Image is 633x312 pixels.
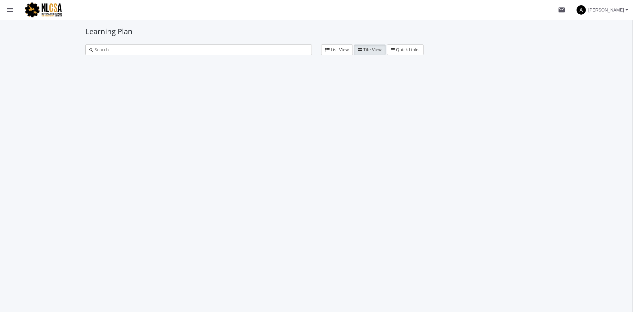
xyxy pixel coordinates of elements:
img: logo.png [20,2,76,18]
span: Quick Links [396,47,420,53]
span: [PERSON_NAME] [588,4,624,16]
span: List View [331,47,349,53]
mat-icon: mail [558,6,565,14]
span: A [577,5,586,15]
input: Search [93,47,308,53]
h1: Learning Plan [85,26,548,37]
span: Tile View [363,47,382,53]
mat-icon: menu [6,6,14,14]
